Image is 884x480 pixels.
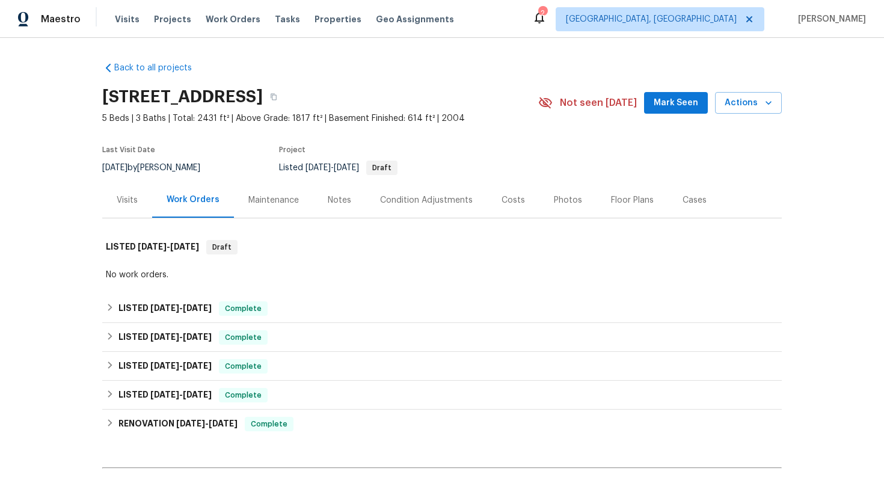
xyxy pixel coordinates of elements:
[150,362,212,370] span: -
[150,333,212,341] span: -
[176,419,238,428] span: -
[183,333,212,341] span: [DATE]
[538,7,547,19] div: 2
[715,92,782,114] button: Actions
[554,194,582,206] div: Photos
[118,301,212,316] h6: LISTED
[150,390,179,399] span: [DATE]
[102,381,782,410] div: LISTED [DATE]-[DATE]Complete
[102,352,782,381] div: LISTED [DATE]-[DATE]Complete
[246,418,292,430] span: Complete
[150,362,179,370] span: [DATE]
[176,419,205,428] span: [DATE]
[275,15,300,23] span: Tasks
[102,410,782,438] div: RENOVATION [DATE]-[DATE]Complete
[725,96,772,111] span: Actions
[502,194,525,206] div: Costs
[118,330,212,345] h6: LISTED
[106,269,778,281] div: No work orders.
[220,331,266,343] span: Complete
[207,241,236,253] span: Draft
[118,359,212,374] h6: LISTED
[220,303,266,315] span: Complete
[102,146,155,153] span: Last Visit Date
[106,240,199,254] h6: LISTED
[305,164,331,172] span: [DATE]
[118,388,212,402] h6: LISTED
[380,194,473,206] div: Condition Adjustments
[248,194,299,206] div: Maintenance
[209,419,238,428] span: [DATE]
[683,194,707,206] div: Cases
[138,242,167,251] span: [DATE]
[102,164,127,172] span: [DATE]
[117,194,138,206] div: Visits
[170,242,199,251] span: [DATE]
[654,96,698,111] span: Mark Seen
[102,62,218,74] a: Back to all projects
[102,112,538,125] span: 5 Beds | 3 Baths | Total: 2431 ft² | Above Grade: 1817 ft² | Basement Finished: 614 ft² | 2004
[206,13,260,25] span: Work Orders
[138,242,199,251] span: -
[183,304,212,312] span: [DATE]
[560,97,637,109] span: Not seen [DATE]
[328,194,351,206] div: Notes
[150,390,212,399] span: -
[367,164,396,171] span: Draft
[102,294,782,323] div: LISTED [DATE]-[DATE]Complete
[183,362,212,370] span: [DATE]
[315,13,361,25] span: Properties
[102,91,263,103] h2: [STREET_ADDRESS]
[167,194,219,206] div: Work Orders
[220,389,266,401] span: Complete
[376,13,454,25] span: Geo Assignments
[644,92,708,114] button: Mark Seen
[102,161,215,175] div: by [PERSON_NAME]
[150,304,212,312] span: -
[793,13,866,25] span: [PERSON_NAME]
[305,164,359,172] span: -
[220,360,266,372] span: Complete
[150,333,179,341] span: [DATE]
[150,304,179,312] span: [DATE]
[183,390,212,399] span: [DATE]
[115,13,140,25] span: Visits
[566,13,737,25] span: [GEOGRAPHIC_DATA], [GEOGRAPHIC_DATA]
[279,146,305,153] span: Project
[334,164,359,172] span: [DATE]
[263,86,284,108] button: Copy Address
[154,13,191,25] span: Projects
[118,417,238,431] h6: RENOVATION
[102,228,782,266] div: LISTED [DATE]-[DATE]Draft
[279,164,397,172] span: Listed
[102,323,782,352] div: LISTED [DATE]-[DATE]Complete
[611,194,654,206] div: Floor Plans
[41,13,81,25] span: Maestro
